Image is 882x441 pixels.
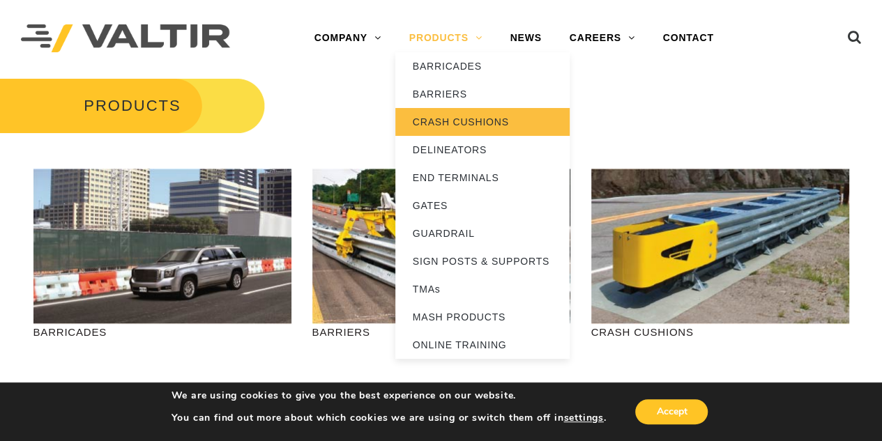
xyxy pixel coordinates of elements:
[395,331,570,359] a: ONLINE TRAINING
[649,24,728,52] a: CONTACT
[395,80,570,108] a: BARRIERS
[172,389,607,402] p: We are using cookies to give you the best experience on our website.
[301,24,395,52] a: COMPANY
[395,136,570,164] a: DELINEATORS
[395,192,570,219] a: GATES
[33,324,291,340] p: BARRICADES
[635,399,708,424] button: Accept
[395,164,570,192] a: END TERMINALS
[591,324,849,340] p: CRASH CUSHIONS
[395,303,570,331] a: MASH PRODUCTS
[312,324,570,340] p: BARRIERS
[563,412,603,424] button: settings
[395,219,570,247] a: GUARDRAIL
[556,24,649,52] a: CAREERS
[395,52,570,80] a: BARRICADES
[496,24,555,52] a: NEWS
[395,247,570,275] a: SIGN POSTS & SUPPORTS
[395,275,570,303] a: TMAs
[395,108,570,136] a: CRASH CUSHIONS
[172,412,607,424] p: You can find out more about which cookies we are using or switch them off in .
[395,24,496,52] a: PRODUCTS
[21,24,230,53] img: Valtir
